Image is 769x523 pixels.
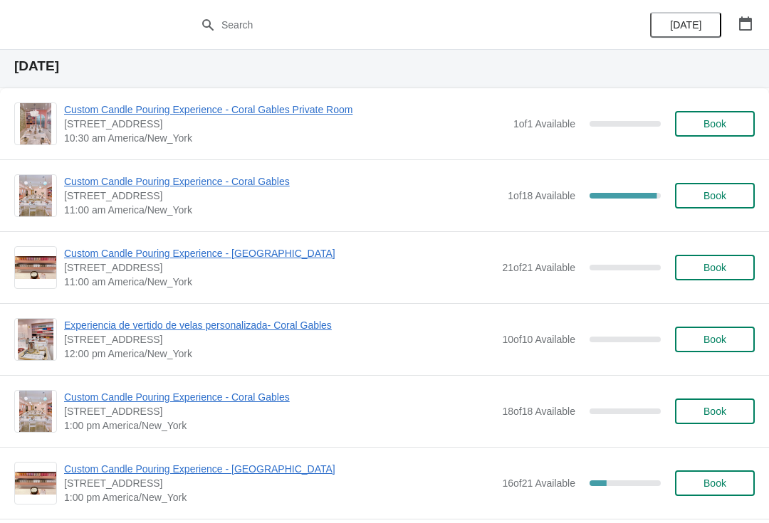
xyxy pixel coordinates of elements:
span: 11:00 am America/New_York [64,275,495,289]
img: Experiencia de vertido de velas personalizada- Coral Gables | 154 Giralda Avenue, Coral Gables, F... [18,319,53,360]
span: Custom Candle Pouring Experience - Coral Gables Private Room [64,102,506,117]
img: Custom Candle Pouring Experience - Coral Gables Private Room | 154 Giralda Avenue, Coral Gables, ... [20,103,51,144]
span: Book [703,190,726,201]
img: Custom Candle Pouring Experience - Coral Gables | 154 Giralda Avenue, Coral Gables, FL, USA | 1:0... [19,391,53,432]
span: Custom Candle Pouring Experience - Coral Gables [64,390,495,404]
span: 11:00 am America/New_York [64,203,501,217]
h2: [DATE] [14,59,755,73]
span: 10:30 am America/New_York [64,131,506,145]
span: Book [703,118,726,130]
span: Book [703,262,726,273]
span: [STREET_ADDRESS] [64,404,495,418]
span: Experiencia de vertido de velas personalizada- Coral Gables [64,318,495,332]
span: Book [703,406,726,417]
span: Custom Candle Pouring Experience - [GEOGRAPHIC_DATA] [64,462,495,476]
span: 1:00 pm America/New_York [64,490,495,504]
span: 12:00 pm America/New_York [64,347,495,361]
button: Book [675,255,755,280]
span: 1:00 pm America/New_York [64,418,495,433]
span: [STREET_ADDRESS] [64,476,495,490]
span: 18 of 18 Available [502,406,575,417]
span: Custom Candle Pouring Experience - [GEOGRAPHIC_DATA] [64,246,495,260]
span: [STREET_ADDRESS] [64,189,501,203]
span: 1 of 18 Available [508,190,575,201]
img: Custom Candle Pouring Experience - Fort Lauderdale | 914 East Las Olas Boulevard, Fort Lauderdale... [15,256,56,280]
span: 10 of 10 Available [502,334,575,345]
button: Book [675,327,755,352]
button: [DATE] [650,12,721,38]
input: Search [221,12,577,38]
button: Book [675,470,755,496]
span: [STREET_ADDRESS] [64,332,495,347]
img: Custom Candle Pouring Experience - Fort Lauderdale | 914 East Las Olas Boulevard, Fort Lauderdale... [15,472,56,495]
button: Book [675,183,755,208]
span: [STREET_ADDRESS] [64,117,506,131]
span: 21 of 21 Available [502,262,575,273]
span: [STREET_ADDRESS] [64,260,495,275]
button: Book [675,111,755,137]
span: 16 of 21 Available [502,477,575,489]
button: Book [675,398,755,424]
img: Custom Candle Pouring Experience - Coral Gables | 154 Giralda Avenue, Coral Gables, FL, USA | 11:... [19,175,53,216]
span: 1 of 1 Available [513,118,575,130]
span: Book [703,334,726,345]
span: [DATE] [670,19,701,31]
span: Book [703,477,726,489]
span: Custom Candle Pouring Experience - Coral Gables [64,174,501,189]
